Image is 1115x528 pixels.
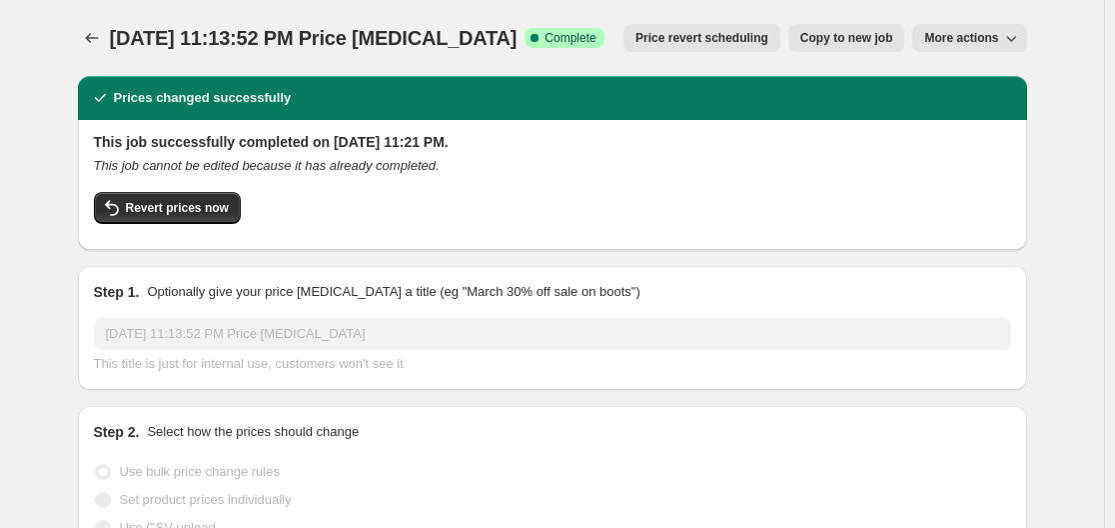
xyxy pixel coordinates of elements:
p: Select how the prices should change [147,422,359,442]
span: This title is just for internal use, customers won't see it [94,356,404,371]
button: Revert prices now [94,192,241,224]
button: Price change jobs [78,24,106,52]
span: Copy to new job [800,30,893,46]
input: 30% off holiday sale [94,318,1011,350]
button: Copy to new job [788,24,905,52]
button: Price revert scheduling [623,24,780,52]
i: This job cannot be edited because it has already completed. [94,158,440,173]
span: Set product prices individually [120,492,292,507]
span: Complete [545,30,595,46]
span: More actions [924,30,998,46]
span: Price revert scheduling [635,30,768,46]
span: Use bulk price change rules [120,464,280,479]
p: Optionally give your price [MEDICAL_DATA] a title (eg "March 30% off sale on boots") [147,282,639,302]
button: More actions [912,24,1026,52]
h2: Step 2. [94,422,140,442]
h2: Prices changed successfully [114,88,292,108]
h2: This job successfully completed on [DATE] 11:21 PM. [94,132,1011,152]
span: Revert prices now [126,200,229,216]
h2: Step 1. [94,282,140,302]
span: [DATE] 11:13:52 PM Price [MEDICAL_DATA] [110,27,518,49]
